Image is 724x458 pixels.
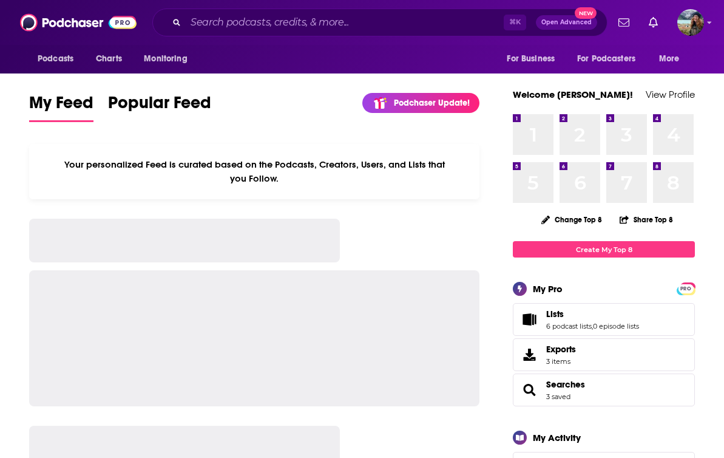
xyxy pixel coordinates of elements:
[517,311,541,328] a: Lists
[498,47,570,70] button: open menu
[577,50,635,67] span: For Podcasters
[29,144,479,199] div: Your personalized Feed is curated based on the Podcasts, Creators, Users, and Lists that you Follow.
[614,12,634,33] a: Show notifications dropdown
[677,9,704,36] button: Show profile menu
[677,9,704,36] span: Logged in as lorimahon
[108,92,211,120] span: Popular Feed
[569,47,653,70] button: open menu
[575,7,597,19] span: New
[20,11,137,34] img: Podchaser - Follow, Share and Rate Podcasts
[513,89,633,100] a: Welcome [PERSON_NAME]!
[546,322,592,330] a: 6 podcast lists
[546,344,576,355] span: Exports
[619,208,674,231] button: Share Top 8
[541,19,592,26] span: Open Advanced
[513,303,695,336] span: Lists
[644,12,663,33] a: Show notifications dropdown
[507,50,555,67] span: For Business
[651,47,695,70] button: open menu
[646,89,695,100] a: View Profile
[513,338,695,371] a: Exports
[593,322,639,330] a: 0 episode lists
[504,15,526,30] span: ⌘ K
[517,346,541,363] span: Exports
[546,309,564,320] span: Lists
[38,50,73,67] span: Podcasts
[186,13,504,32] input: Search podcasts, credits, & more...
[546,357,576,366] span: 3 items
[394,98,470,108] p: Podchaser Update!
[29,47,89,70] button: open menu
[546,379,585,390] a: Searches
[659,50,680,67] span: More
[546,392,570,401] a: 3 saved
[533,283,563,295] div: My Pro
[108,92,211,122] a: Popular Feed
[152,9,607,36] div: Search podcasts, credits, & more...
[677,9,704,36] img: User Profile
[513,241,695,258] a: Create My Top 8
[29,92,93,122] a: My Feed
[88,47,129,70] a: Charts
[144,50,187,67] span: Monitoring
[546,309,639,320] a: Lists
[536,15,597,30] button: Open AdvancedNew
[592,322,593,330] span: ,
[534,212,609,227] button: Change Top 8
[533,432,581,443] div: My Activity
[29,92,93,120] span: My Feed
[513,374,695,406] span: Searches
[135,47,203,70] button: open menu
[96,50,122,67] span: Charts
[517,381,541,398] a: Searches
[678,284,693,293] a: PRO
